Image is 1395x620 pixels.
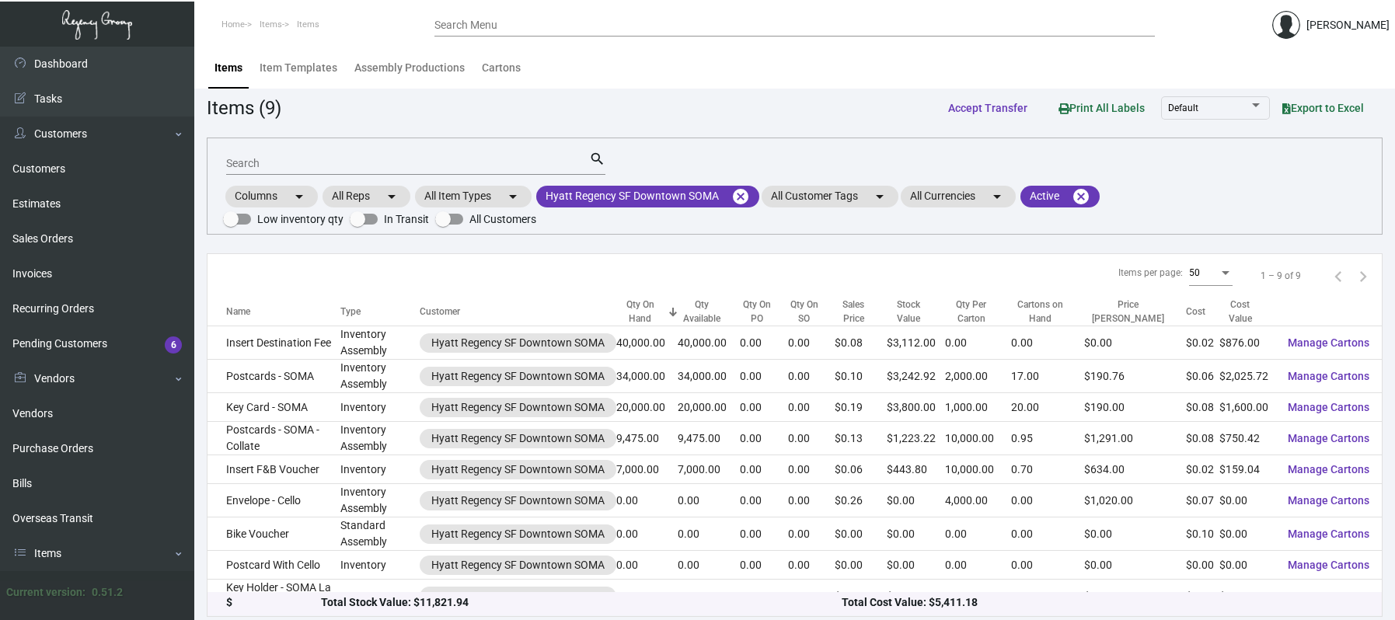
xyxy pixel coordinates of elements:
span: Home [221,19,245,30]
div: Stock Value [887,298,931,326]
td: Postcards - SOMA - Collate [208,422,340,455]
mat-chip: Active [1020,186,1100,207]
span: Low inventory qty [257,210,344,228]
td: Inventory [340,455,420,484]
span: Items [260,19,282,30]
span: 50 [1189,267,1200,278]
span: Print All Labels [1058,102,1145,114]
td: $0.00 [1084,517,1186,551]
span: Manage Cartons [1288,432,1369,444]
td: $750.42 [1219,422,1275,455]
div: 0.51.2 [92,584,123,601]
td: 20,000.00 [678,393,740,422]
div: Hyatt Regency SF Downtown SOMA [431,399,605,416]
td: $0.09 [1186,580,1219,613]
button: Next page [1351,263,1376,288]
div: Hyatt Regency SF Downtown SOMA [431,588,605,604]
div: Item Templates [260,60,337,76]
div: Current version: [6,584,85,601]
mat-icon: cancel [1072,187,1090,206]
div: Hyatt Regency SF Downtown SOMA [431,335,605,351]
td: $0.13 [835,422,886,455]
span: In Transit [384,210,429,228]
td: 0.00 [788,517,835,551]
td: $0.02 [1186,326,1219,360]
td: 0.00 [788,422,835,455]
div: Total Stock Value: $11,821.94 [321,595,842,611]
td: $0.00 [1219,580,1275,613]
td: 0.00 [740,455,787,484]
td: $0.00 [887,517,945,551]
td: $0.02 [1186,455,1219,484]
td: 0.00 [945,551,1011,580]
div: Name [226,305,250,319]
td: $3,242.92 [887,360,945,393]
td: 0.00 [740,393,787,422]
span: All Customers [469,210,536,228]
td: $1,223.22 [887,422,945,455]
td: $0.00 [1186,551,1219,580]
td: 0.00 [740,422,787,455]
td: 1,000.00 [945,393,1011,422]
mat-chip: All Reps [323,186,410,207]
td: $0.00 [835,551,886,580]
td: $0.00 [1219,551,1275,580]
td: 0.00 [616,580,678,613]
span: Manage Cartons [1288,559,1369,571]
td: 4,000.00 [945,484,1011,517]
div: $ [226,595,321,611]
td: $0.00 [887,580,945,613]
div: Type [340,305,361,319]
td: $0.00 [1219,517,1275,551]
td: 0.00 [788,484,835,517]
td: 34,000.00 [616,360,678,393]
td: $1,020.00 [1084,484,1186,517]
mat-icon: arrow_drop_down [988,187,1006,206]
td: 0.00 [788,393,835,422]
div: Qty On Hand [616,298,664,326]
div: 1 – 9 of 9 [1261,269,1301,283]
td: 0.00 [740,580,787,613]
td: Insert F&B Voucher [208,455,340,484]
div: Hyatt Regency SF Downtown SOMA [431,526,605,542]
td: 0.00 [740,360,787,393]
td: 0.00 [616,517,678,551]
div: Hyatt Regency SF Downtown SOMA [431,557,605,573]
td: 0.95 [1011,422,1083,455]
img: admin@bootstrapmaster.com [1272,11,1300,39]
td: 0.00 [788,551,835,580]
td: Inventory [340,580,420,613]
mat-icon: arrow_drop_down [290,187,309,206]
td: 0.00 [788,326,835,360]
td: $1,291.00 [1084,422,1186,455]
td: Key Card - SOMA [208,393,340,422]
td: $0.00 [1084,551,1186,580]
td: Inventory Assembly [340,484,420,517]
span: Manage Cartons [1288,528,1369,540]
mat-chip: Columns [225,186,318,207]
td: $876.00 [1219,326,1275,360]
span: Manage Cartons [1288,370,1369,382]
td: 7,000.00 [678,455,740,484]
td: 0.00 [1011,326,1083,360]
td: $190.76 [1084,360,1186,393]
span: Manage Cartons [1288,590,1369,602]
td: 0.70 [1011,455,1083,484]
td: $0.06 [1186,360,1219,393]
div: [PERSON_NAME] [1306,17,1390,33]
td: $149.74 [1084,580,1186,613]
td: 0.00 [945,517,1011,551]
td: 0.00 [740,517,787,551]
td: $0.15 [835,580,886,613]
mat-icon: search [589,150,605,169]
div: Qty On PO [740,298,773,326]
td: $190.00 [1084,393,1186,422]
td: 0.00 [1011,484,1083,517]
td: $1,600.00 [1219,393,1275,422]
td: Inventory Assembly [340,360,420,393]
div: Cost Value [1219,298,1261,326]
mat-chip: All Customer Tags [762,186,898,207]
div: Items (9) [207,94,281,122]
td: Inventory [340,393,420,422]
td: 20.00 [1011,393,1083,422]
